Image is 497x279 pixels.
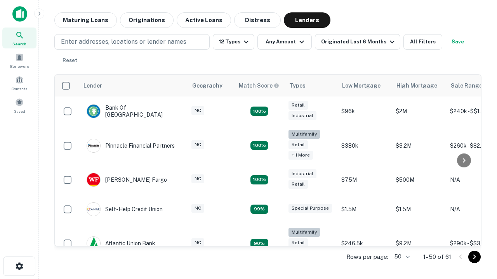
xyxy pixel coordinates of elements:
[288,101,308,110] div: Retail
[392,126,446,165] td: $3.2M
[61,37,186,46] p: Enter addresses, locations or lender names
[14,108,25,114] span: Saved
[191,204,204,213] div: NC
[396,81,437,90] div: High Mortgage
[250,107,268,116] div: Matching Properties: 15, hasApolloMatch: undefined
[250,239,268,248] div: Matching Properties: 10, hasApolloMatch: undefined
[458,217,497,254] iframe: Chat Widget
[2,72,36,93] a: Contacts
[288,180,308,189] div: Retail
[12,6,27,22] img: capitalize-icon.png
[337,165,392,195] td: $7.5M
[391,251,411,262] div: 50
[451,81,482,90] div: Sale Range
[87,202,163,216] div: Self-help Credit Union
[54,34,210,50] button: Enter addresses, locations or lender names
[288,140,308,149] div: Retail
[288,204,332,213] div: Special Purpose
[87,236,155,250] div: Atlantic Union Bank
[289,81,306,90] div: Types
[12,86,27,92] span: Contacts
[191,106,204,115] div: NC
[468,251,481,263] button: Go to next page
[392,195,446,224] td: $1.5M
[213,34,254,50] button: 12 Types
[257,34,312,50] button: Any Amount
[188,75,234,96] th: Geography
[346,252,388,262] p: Rows per page:
[288,111,316,120] div: Industrial
[337,96,392,126] td: $96k
[12,41,26,47] span: Search
[423,252,451,262] p: 1–50 of 61
[54,12,117,28] button: Maturing Loans
[337,75,392,96] th: Low Mortgage
[234,75,285,96] th: Capitalize uses an advanced AI algorithm to match your search with the best lender. The match sco...
[337,224,392,263] td: $246.5k
[87,104,180,118] div: Bank Of [GEOGRAPHIC_DATA]
[2,50,36,71] a: Borrowers
[342,81,381,90] div: Low Mortgage
[288,238,308,247] div: Retail
[191,174,204,183] div: NC
[337,126,392,165] td: $380k
[2,28,36,48] a: Search
[337,195,392,224] td: $1.5M
[234,12,281,28] button: Distress
[87,203,100,216] img: picture
[288,151,313,160] div: + 1 more
[177,12,231,28] button: Active Loans
[191,238,204,247] div: NC
[403,34,442,50] button: All Filters
[284,12,330,28] button: Lenders
[87,237,100,250] img: picture
[288,228,320,237] div: Multifamily
[445,34,470,50] button: Save your search to get updates of matches that match your search criteria.
[120,12,174,28] button: Originations
[87,139,175,153] div: Pinnacle Financial Partners
[83,81,102,90] div: Lender
[191,140,204,149] div: NC
[87,139,100,152] img: picture
[10,63,29,69] span: Borrowers
[392,224,446,263] td: $9.2M
[239,81,279,90] div: Capitalize uses an advanced AI algorithm to match your search with the best lender. The match sco...
[321,37,397,46] div: Originated Last 6 Months
[288,130,320,139] div: Multifamily
[87,173,167,187] div: [PERSON_NAME] Fargo
[2,95,36,116] a: Saved
[285,75,337,96] th: Types
[250,205,268,214] div: Matching Properties: 11, hasApolloMatch: undefined
[250,175,268,184] div: Matching Properties: 14, hasApolloMatch: undefined
[239,81,278,90] h6: Match Score
[288,169,316,178] div: Industrial
[192,81,222,90] div: Geography
[315,34,400,50] button: Originated Last 6 Months
[392,96,446,126] td: $2M
[87,105,100,118] img: picture
[79,75,188,96] th: Lender
[57,53,82,68] button: Reset
[392,75,446,96] th: High Mortgage
[87,173,100,186] img: picture
[392,165,446,195] td: $500M
[250,141,268,150] div: Matching Properties: 20, hasApolloMatch: undefined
